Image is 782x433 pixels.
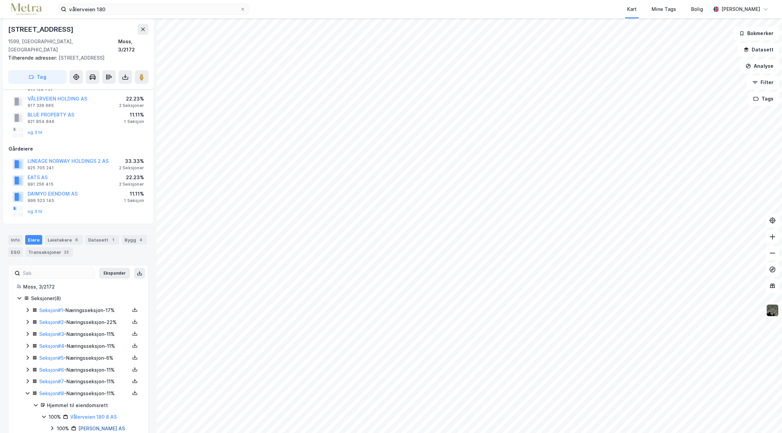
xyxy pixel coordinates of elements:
div: Transaksjoner [26,247,73,257]
div: 11.11% [124,190,144,198]
button: Filter [747,76,779,89]
button: Bokmerker [733,27,779,40]
div: 2 Seksjoner [119,165,144,171]
div: 2 Seksjoner [119,103,144,108]
div: Info [8,235,22,245]
div: 22.23% [119,173,144,182]
span: Tilhørende adresser: [8,55,59,61]
div: - Næringsseksjon - 22% [39,318,130,326]
div: 11.11% [124,111,144,119]
div: 6 [73,236,80,243]
div: Mine Tags [652,5,676,13]
div: 100% [57,424,69,433]
div: - Næringsseksjon - 11% [39,377,130,386]
div: 2 Seksjoner [119,182,144,187]
div: 917 326 665 [28,103,54,108]
div: Bolig [691,5,703,13]
img: metra-logo.256734c3b2bbffee19d4.png [11,3,42,15]
div: - Næringsseksjon - 6% [39,354,130,362]
div: Moss, 3/2172 [118,37,148,54]
input: Søk på adresse, matrikkel, gårdeiere, leietakere eller personer [66,4,240,14]
div: Datasett [85,235,119,245]
a: Seksjon#5 [39,355,64,361]
a: Seksjon#6 [39,367,64,373]
div: Leietakere [45,235,83,245]
button: Tags [748,92,779,106]
div: 4 [138,236,144,243]
div: 100% [49,413,61,421]
div: 22.23% [119,95,144,103]
div: 925 705 241 [28,165,54,171]
div: 1599, [GEOGRAPHIC_DATA], [GEOGRAPHIC_DATA] [8,37,118,54]
a: Seksjon#8 [39,390,64,396]
div: Seksjoner ( 8 ) [31,294,140,303]
div: [STREET_ADDRESS] [8,24,75,35]
div: 22 [63,249,70,256]
div: [PERSON_NAME] [721,5,760,13]
iframe: Chat Widget [748,400,782,433]
div: Kart [627,5,637,13]
div: - Næringsseksjon - 11% [39,366,130,374]
img: 9k= [766,304,779,317]
a: Vålerveien 180 8 AS [70,414,117,420]
div: Eiere [25,235,42,245]
div: Kontrollprogram for chat [748,400,782,433]
a: Seksjon#2 [39,319,64,325]
input: Søk [20,268,95,278]
button: Ekspander [99,268,130,279]
button: Datasett [738,43,779,57]
a: Seksjon#4 [39,343,64,349]
div: 991 256 415 [28,182,53,187]
div: 921 854 846 [28,119,54,124]
div: ESG [8,247,23,257]
div: Moss, 3/2172 [23,283,140,291]
button: Tag [8,70,67,84]
div: [STREET_ADDRESS] [8,54,143,62]
div: Bygg [122,235,147,245]
div: 33.33% [119,157,144,165]
div: 1 Seksjon [124,198,144,203]
div: Gårdeiere [9,145,148,153]
button: Analyse [740,59,779,73]
a: Seksjon#7 [39,378,64,384]
div: - Næringsseksjon - 11% [39,330,130,338]
div: 1 [110,236,116,243]
div: - Næringsseksjon - 11% [39,342,130,350]
a: Seksjon#1 [39,307,63,313]
div: - Næringsseksjon - 17% [39,306,130,314]
div: 999 523 145 [28,198,54,203]
div: - Næringsseksjon - 11% [39,389,130,398]
a: [PERSON_NAME] AS [78,426,125,431]
a: Seksjon#3 [39,331,64,337]
div: Hjemmel til eiendomsrett [47,401,140,409]
div: 1 Seksjon [124,119,144,124]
